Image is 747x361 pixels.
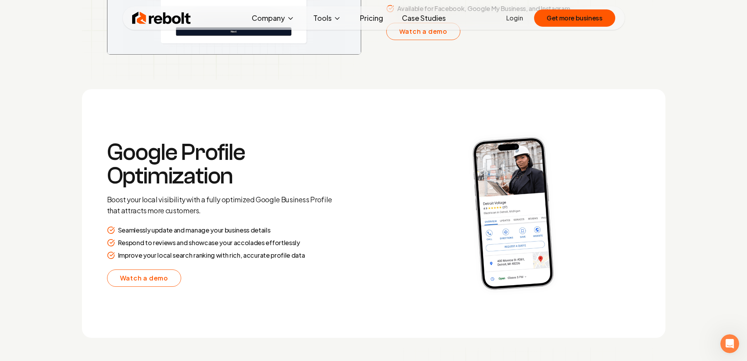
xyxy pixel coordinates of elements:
a: Login [506,13,523,23]
p: Seamlessly update and manage your business details [118,225,271,235]
img: Rebolt Logo [132,10,191,26]
button: Tools [307,10,347,26]
p: Available for Facebook, Google My Business, and Instagram [397,4,570,13]
a: Watch a demo [107,269,182,287]
iframe: Intercom live chat [720,334,739,353]
p: Respond to reviews and showcase your accolades effortlessly [118,238,300,247]
h3: Google Profile Optimization [107,141,333,188]
p: Boost your local visibility with a fully optimized Google Business Profile that attracts more cus... [107,194,333,216]
a: Watch a demo [386,23,461,40]
a: Case Studies [396,10,452,26]
button: Get more business [534,9,615,27]
a: Pricing [354,10,389,26]
button: Company [245,10,301,26]
p: Improve your local search ranking with rich, accurate profile data [118,251,305,260]
img: Social Preview [386,114,640,313]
